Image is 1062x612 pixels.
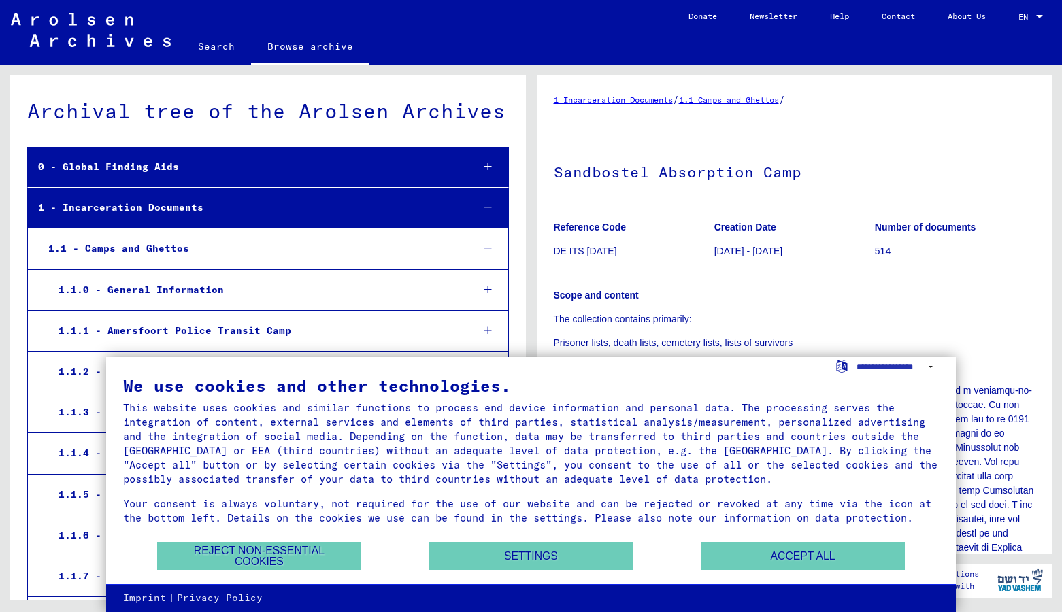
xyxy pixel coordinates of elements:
p: DE ITS [DATE] [554,244,714,258]
b: Number of documents [875,222,976,233]
b: Reference Code [554,222,627,233]
div: We use cookies and other technologies. [123,377,939,394]
div: 1.1 - Camps and Ghettos [38,235,462,262]
div: 1 - Incarceration Documents [28,194,462,221]
div: 1.1.4 - Breendonk Transit Camp [48,440,462,466]
b: Scope and content [554,290,639,301]
span: / [673,93,679,105]
span: EN [1018,12,1033,22]
p: The collection contains primarily: [554,312,1035,326]
b: Creation Date [714,222,776,233]
div: Your consent is always voluntary, not required for the use of our website and can be rejected or ... [123,496,939,525]
div: 1.1.2 - Auschwitz Concentration and Extermination Camp [48,358,462,385]
div: 1.1.3 - [GEOGRAPHIC_DATA]-Belsen Concentration Camp [48,399,462,426]
button: Reject non-essential cookies [157,542,361,570]
img: yv_logo.png [995,563,1046,597]
div: This website uses cookies and similar functions to process end device information and personal da... [123,401,939,486]
div: 0 - Global Finding Aids [28,154,462,180]
a: 1.1 Camps and Ghettos [679,95,779,105]
div: Archival tree of the Arolsen Archives [27,96,509,126]
a: 1 Incarceration Documents [554,95,673,105]
h1: Sandbostel Absorption Camp [554,141,1035,201]
p: 514 [875,244,1035,258]
a: Browse archive [251,30,369,65]
div: 1.1.0 - General Information [48,277,462,303]
a: Imprint [123,592,166,605]
img: Arolsen_neg.svg [11,13,171,47]
div: 1.1.1 - Amersfoort Police Transit Camp [48,318,462,344]
a: Search [182,30,251,63]
span: / [779,93,785,105]
div: 1.1.5 - Buchenwald Concentration Camp [48,481,462,508]
p: Prisoner lists, death lists, cemetery lists, lists of survivors [554,336,1035,350]
button: Settings [429,542,633,570]
p: [DATE] - [DATE] [714,244,874,258]
div: 1.1.6 - Dachau Concentration Camp [48,522,462,549]
button: Accept all [701,542,905,570]
a: Privacy Policy [177,592,263,605]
